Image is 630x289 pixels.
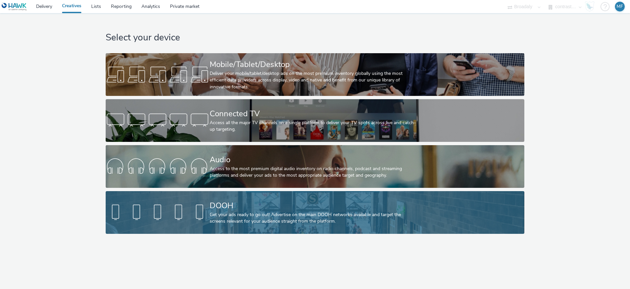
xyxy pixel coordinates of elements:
[106,191,524,234] a: DOOHGet your ads ready to go out! Advertise on the main DOOH networks available and target the sc...
[210,120,418,133] div: Access all the major TV channels on a single platform to deliver your TV spots across live and ca...
[210,211,418,225] div: Get your ads ready to go out! Advertise on the main DOOH networks available and target the screen...
[210,70,418,90] div: Deliver your mobile/tablet/desktop ads on the most premium inventory globally using the most effi...
[585,1,597,12] a: Hawk Academy
[106,53,524,96] a: Mobile/Tablet/DesktopDeliver your mobile/tablet/desktop ads on the most premium inventory globall...
[106,32,524,44] h1: Select your device
[585,1,595,12] img: Hawk Academy
[210,59,418,70] div: Mobile/Tablet/Desktop
[617,2,623,11] div: MF
[210,108,418,120] div: Connected TV
[210,200,418,211] div: DOOH
[210,166,418,179] div: Access to the most premium digital audio inventory on radio channels, podcast and streaming platf...
[106,99,524,142] a: Connected TVAccess all the major TV channels on a single platform to deliver your TV spots across...
[106,145,524,188] a: AudioAccess to the most premium digital audio inventory on radio channels, podcast and streaming ...
[2,3,27,11] img: undefined Logo
[210,154,418,166] div: Audio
